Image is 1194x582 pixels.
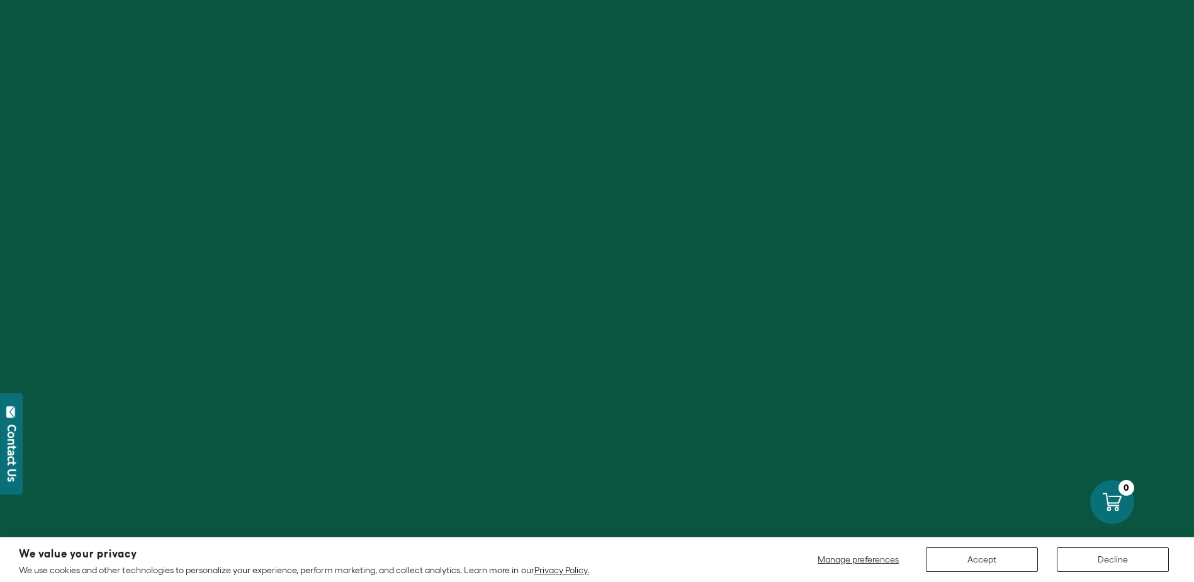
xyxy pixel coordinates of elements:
[1118,480,1134,496] div: 0
[6,425,18,482] div: Contact Us
[818,554,899,564] span: Manage preferences
[810,547,907,572] button: Manage preferences
[1057,547,1169,572] button: Decline
[926,547,1038,572] button: Accept
[534,565,589,575] a: Privacy Policy.
[19,549,589,559] h2: We value your privacy
[19,564,589,576] p: We use cookies and other technologies to personalize your experience, perform marketing, and coll...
